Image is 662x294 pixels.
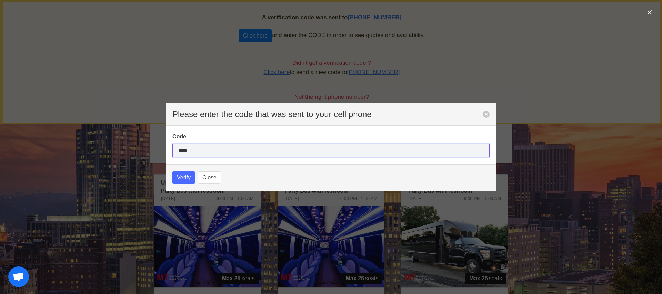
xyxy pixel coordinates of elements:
button: Close [198,171,221,184]
p: Please enter the code that was sent to your cell phone [172,110,483,118]
label: Code [172,133,490,141]
a: Open chat [8,266,29,287]
span: Close [202,174,217,182]
span: Verify [177,174,191,182]
button: Verify [172,171,195,184]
